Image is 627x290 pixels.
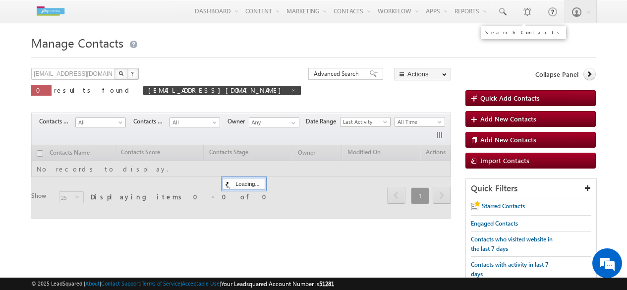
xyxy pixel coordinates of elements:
[286,118,298,128] a: Show All Items
[395,117,442,126] span: All Time
[395,117,445,127] a: All Time
[480,135,536,144] span: Add New Contacts
[36,86,47,94] span: 0
[341,117,388,126] span: Last Activity
[482,202,525,210] span: Starred Contacts
[249,117,299,127] input: Type to Search
[142,280,180,287] a: Terms of Service
[76,118,123,127] span: All
[148,86,286,94] span: [EMAIL_ADDRESS][DOMAIN_NAME]
[394,68,451,80] button: Actions
[31,35,123,51] span: Manage Contacts
[471,235,553,252] span: Contacts who visited website in the last 7 days
[471,220,518,227] span: Engaged Contacts
[170,118,217,127] span: All
[485,29,562,35] div: Search Contacts
[471,261,549,278] span: Contacts with activity in last 7 days
[54,86,133,94] span: results found
[221,280,334,288] span: Your Leadsquared Account Number is
[314,69,362,78] span: Advanced Search
[31,279,334,289] span: © 2025 LeadSquared | | | | |
[133,117,170,126] span: Contacts Source
[39,117,75,126] span: Contacts Stage
[466,179,596,198] div: Quick Filters
[306,117,340,126] span: Date Range
[480,115,536,123] span: Add New Contacts
[131,69,135,78] span: ?
[535,70,578,79] span: Collapse Panel
[480,156,529,165] span: Import Contacts
[319,280,334,288] span: 51281
[480,94,540,102] span: Quick Add Contacts
[127,68,139,80] button: ?
[85,280,100,287] a: About
[223,178,265,190] div: Loading...
[170,117,220,127] a: All
[75,117,126,127] a: All
[182,280,220,287] a: Acceptable Use
[101,280,140,287] a: Contact Support
[228,117,249,126] span: Owner
[340,117,391,127] a: Last Activity
[118,71,123,76] img: Search
[31,2,70,20] img: Custom Logo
